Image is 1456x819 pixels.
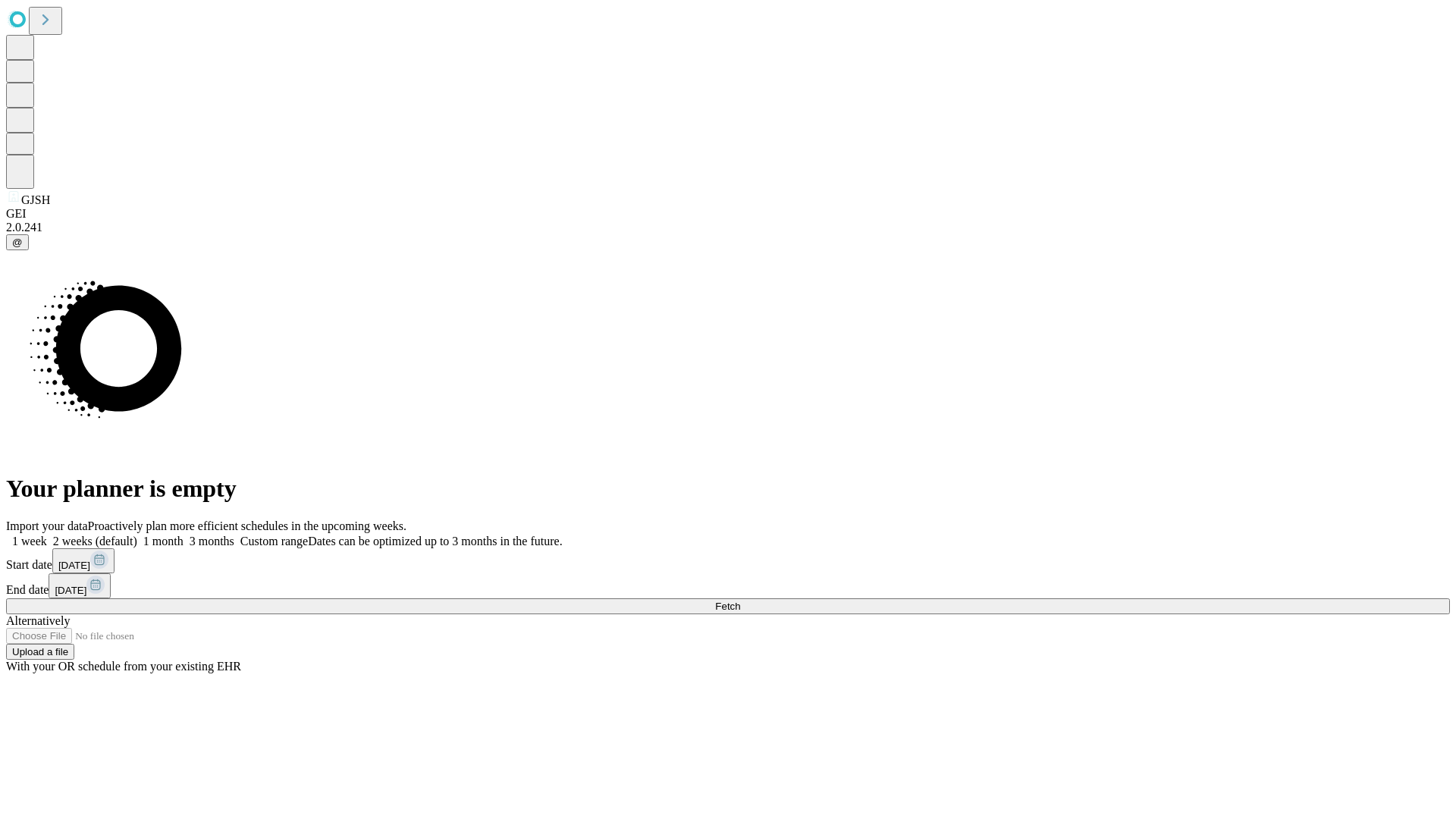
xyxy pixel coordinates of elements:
h1: Your planner is empty [6,475,1450,503]
button: [DATE] [49,573,111,598]
span: 1 week [12,535,47,548]
span: Fetch [715,601,740,612]
span: 2 weeks (default) [53,535,137,548]
button: [DATE] [52,548,115,573]
span: Dates can be optimized up to 3 months in the future. [308,535,562,548]
span: [DATE] [58,560,90,571]
button: @ [6,234,29,250]
span: Custom range [240,535,308,548]
span: 1 month [143,535,184,548]
span: GJSH [21,193,50,206]
div: GEI [6,207,1450,221]
span: Import your data [6,519,88,532]
button: Upload a file [6,644,74,660]
div: 2.0.241 [6,221,1450,234]
div: Start date [6,548,1450,573]
span: With your OR schedule from your existing EHR [6,660,241,673]
span: Alternatively [6,614,70,627]
span: 3 months [190,535,234,548]
span: [DATE] [55,585,86,596]
span: Proactively plan more efficient schedules in the upcoming weeks. [88,519,406,532]
button: Fetch [6,598,1450,614]
span: @ [12,237,23,248]
div: End date [6,573,1450,598]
